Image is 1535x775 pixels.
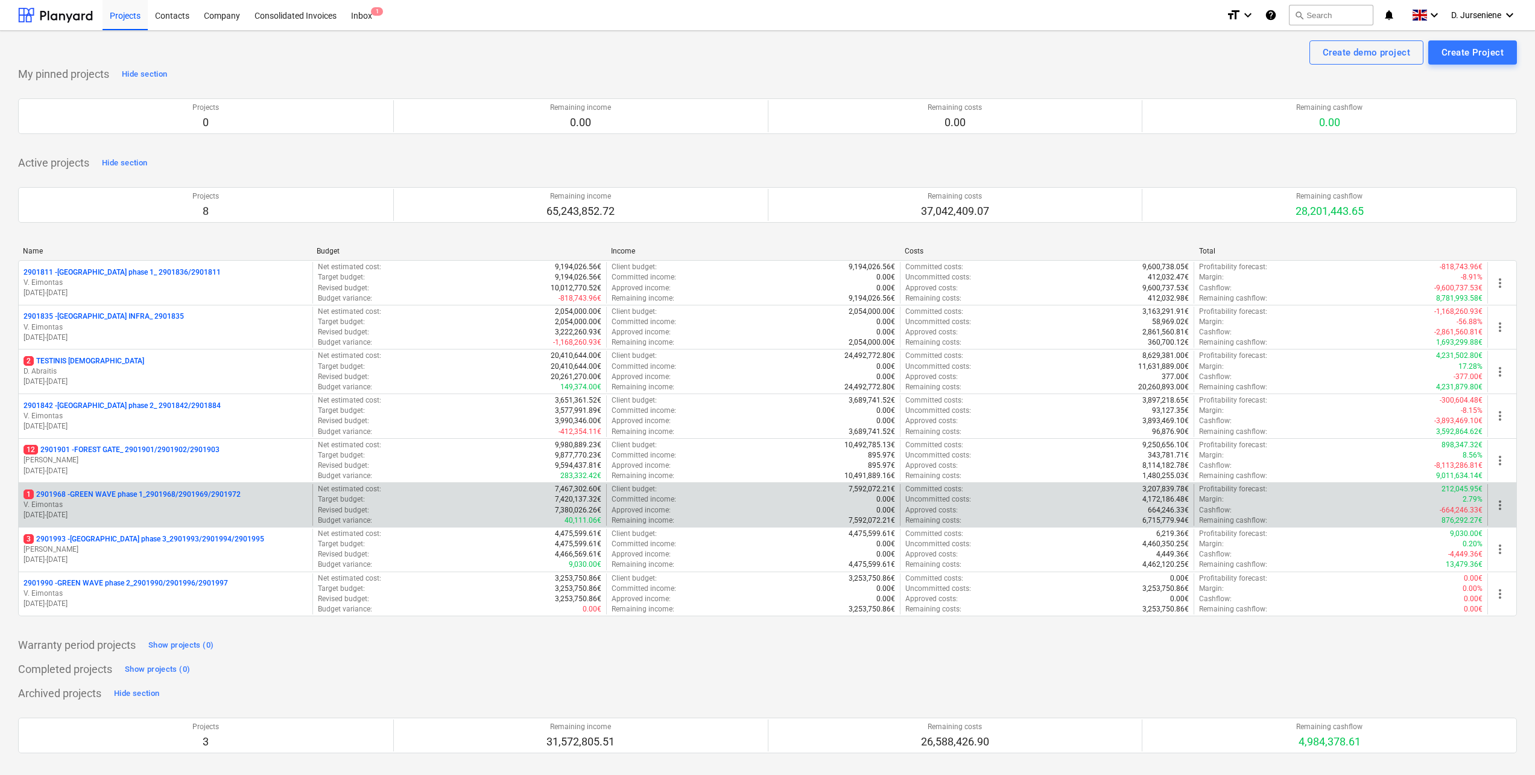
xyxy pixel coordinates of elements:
[1148,505,1189,515] p: 664,246.33€
[371,7,383,16] span: 1
[24,411,308,421] p: V. Eimontas
[612,416,671,426] p: Approved income :
[1199,494,1224,505] p: Margin :
[612,494,676,505] p: Committed income :
[612,337,674,348] p: Remaining income :
[612,461,671,471] p: Approved income :
[612,307,657,317] p: Client budget :
[1493,409,1507,423] span: more_vert
[1138,382,1189,392] p: 20,260,893.00€
[849,484,895,494] p: 7,592,072.21€
[849,307,895,317] p: 2,054,000.00€
[24,356,144,366] p: TESTINIS [DEMOGRAPHIC_DATA]
[876,406,895,416] p: 0.00€
[844,382,895,392] p: 24,492,772.80€
[1199,382,1267,392] p: Remaining cashflow :
[876,505,895,515] p: 0.00€
[612,317,676,327] p: Committed income :
[1199,307,1267,317] p: Profitability forecast :
[24,311,308,342] div: 2901835 -[GEOGRAPHIC_DATA] INFRA_ 2901835V. Eimontas[DATE]-[DATE]
[905,416,958,426] p: Approved costs :
[24,267,221,278] p: 2901811 - [GEOGRAPHIC_DATA] phase 1_ 2901836/2901811
[318,337,372,348] p: Budget variance :
[318,293,372,304] p: Budget variance :
[1142,471,1189,481] p: 1,480,255.03€
[905,362,971,372] p: Uncommitted costs :
[905,505,958,515] p: Approved costs :
[876,416,895,426] p: 0.00€
[192,115,219,130] p: 0
[24,288,308,298] p: [DATE] - [DATE]
[1148,272,1189,282] p: 412,032.47€
[849,395,895,406] p: 3,689,741.52€
[559,293,601,304] p: -818,743.96€
[1450,529,1483,539] p: 9,030.00€
[905,494,971,505] p: Uncommitted costs :
[612,283,671,293] p: Approved income :
[1199,484,1267,494] p: Profitability forecast :
[317,247,601,255] div: Budget
[192,191,219,202] p: Projects
[24,455,308,465] p: [PERSON_NAME]
[1493,498,1507,512] span: more_vert
[905,272,971,282] p: Uncommitted costs :
[612,406,676,416] p: Committed income :
[555,317,601,327] p: 2,054,000.00€
[560,382,601,392] p: 149,374.00€
[318,427,372,437] p: Budget variance :
[1142,327,1189,337] p: 2,861,560.81€
[555,484,601,494] p: 7,467,302.60€
[849,262,895,272] p: 9,194,026.56€
[555,450,601,461] p: 9,877,770.23€
[24,588,308,599] p: V. Eimontas
[876,362,895,372] p: 0.00€
[1463,494,1483,505] p: 2.79%
[1493,542,1507,557] span: more_vert
[1436,382,1483,392] p: 4,231,879.80€
[1440,395,1483,406] p: -300,604.48€
[546,191,615,202] p: Remaining income
[24,578,308,609] div: 2901990 -GREEN WAVE phase 2_2901990/2901996/2901997V. Eimontas[DATE]-[DATE]
[1148,450,1189,461] p: 343,781.71€
[119,65,170,84] button: Hide section
[1289,5,1373,25] button: Search
[1296,204,1364,218] p: 28,201,443.65
[905,337,961,348] p: Remaining costs :
[612,395,657,406] p: Client budget :
[905,351,963,361] p: Committed costs :
[555,461,601,471] p: 9,594,437.81€
[24,510,308,520] p: [DATE] - [DATE]
[1199,362,1224,372] p: Margin :
[24,578,228,588] p: 2901990 - GREEN WAVE phase 2_2901990/2901996/2901997
[1148,337,1189,348] p: 360,700.12€
[612,471,674,481] p: Remaining income :
[1199,450,1224,461] p: Margin :
[24,401,221,411] p: 2901842 - [GEOGRAPHIC_DATA] phase 2_ 2901842/2901884
[318,494,365,505] p: Target budget :
[1440,505,1483,515] p: -664,246.33€
[550,103,611,113] p: Remaining income
[1142,416,1189,426] p: 3,893,469.10€
[1199,327,1232,337] p: Cashflow :
[849,515,895,526] p: 7,592,072.21€
[1199,440,1267,450] p: Profitability forecast :
[612,351,657,361] p: Client budget :
[318,372,369,382] p: Revised budget :
[24,490,308,520] div: 12901968 -GREEN WAVE phase 1_2901968/2901969/2901972V. Eimontas[DATE]-[DATE]
[555,529,601,539] p: 4,475,599.61€
[555,505,601,515] p: 7,380,026.26€
[565,515,601,526] p: 40,111.06€
[1434,307,1483,317] p: -1,168,260.93€
[23,247,307,255] div: Name
[612,293,674,304] p: Remaining income :
[1296,191,1364,202] p: Remaining cashflow
[122,660,193,679] button: Show projects (0)
[1138,362,1189,372] p: 11,631,889.00€
[1493,587,1507,601] span: more_vert
[1323,45,1410,60] div: Create demo project
[18,156,89,170] p: Active projects
[24,534,34,544] span: 3
[318,406,365,416] p: Target budget :
[318,416,369,426] p: Revised budget :
[876,283,895,293] p: 0.00€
